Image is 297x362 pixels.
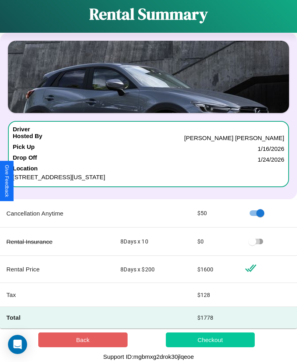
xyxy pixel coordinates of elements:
h4: Pick Up [13,143,35,154]
p: Tax [6,289,108,300]
div: Give Feedback [4,165,10,197]
button: Checkout [166,332,255,347]
td: $ 50 [191,199,238,227]
p: Rental Price [6,264,108,275]
p: 1 / 16 / 2026 [258,143,284,154]
td: $ 1778 [191,307,238,328]
p: [PERSON_NAME] [PERSON_NAME] [184,133,284,143]
p: 1 / 24 / 2026 [258,154,284,165]
h4: Driver [13,126,30,133]
td: 8 Days x 10 [114,227,191,256]
td: $ 0 [191,227,238,256]
h1: Rental Summary [89,3,208,25]
h4: Total [6,313,108,322]
h4: Location [13,165,284,172]
h4: Hosted By [13,133,42,143]
td: $ 128 [191,283,238,307]
p: [STREET_ADDRESS][US_STATE] [13,172,284,182]
h4: Drop Off [13,154,37,165]
p: Support ID: mgbmxg2drok30jlqeoe [103,351,194,362]
td: 8 Days x $ 200 [114,256,191,283]
button: Back [38,332,128,347]
div: Open Intercom Messenger [8,335,27,354]
td: $ 1600 [191,256,238,283]
p: Rental Insurance [6,236,108,247]
p: Cancellation Anytime [6,208,108,219]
